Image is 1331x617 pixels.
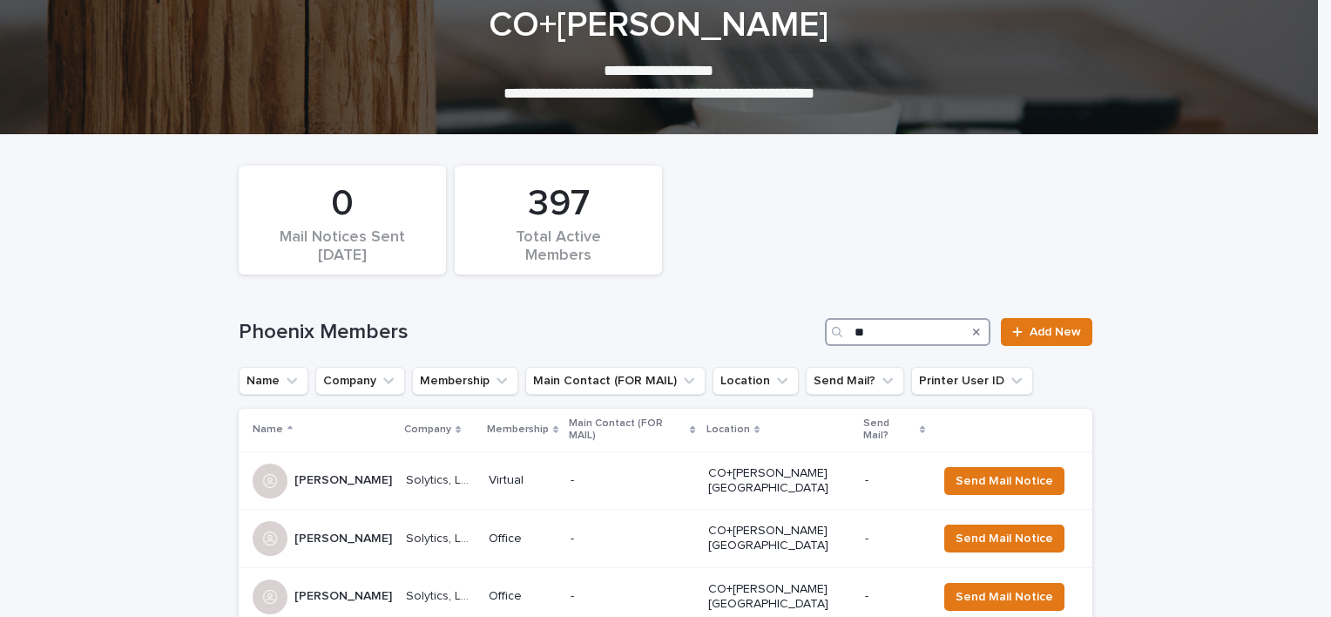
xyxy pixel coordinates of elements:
[865,473,923,488] p: -
[1030,326,1081,338] span: Add New
[806,367,904,395] button: Send Mail?
[708,524,851,553] p: CO+[PERSON_NAME][GEOGRAPHIC_DATA]
[571,473,694,488] p: -
[294,586,395,604] p: [PERSON_NAME]
[489,532,557,546] p: Office
[569,414,686,446] p: Main Contact (FOR MAIL)
[294,470,395,488] p: [PERSON_NAME]
[294,528,395,546] p: [PERSON_NAME]
[708,466,851,496] p: CO+[PERSON_NAME][GEOGRAPHIC_DATA]
[944,583,1064,611] button: Send Mail Notice
[713,367,799,395] button: Location
[239,451,1092,510] tr: [PERSON_NAME][PERSON_NAME] Solytics, LLCSolytics, LLC Virtual-CO+[PERSON_NAME][GEOGRAPHIC_DATA]-S...
[406,586,478,604] p: Solytics, LLC
[253,420,283,439] p: Name
[239,510,1092,568] tr: [PERSON_NAME][PERSON_NAME] Solytics, LLCSolytics, LLC Office-CO+[PERSON_NAME][GEOGRAPHIC_DATA]-Se...
[825,318,990,346] input: Search
[956,530,1053,547] span: Send Mail Notice
[489,589,557,604] p: Office
[268,228,416,265] div: Mail Notices Sent [DATE]
[315,367,405,395] button: Company
[239,320,818,345] h1: Phoenix Members
[865,589,923,604] p: -
[489,473,557,488] p: Virtual
[525,367,706,395] button: Main Contact (FOR MAIL)
[239,367,308,395] button: Name
[406,470,478,488] p: Solytics, LLC
[484,182,632,226] div: 397
[571,589,694,604] p: -
[484,228,632,265] div: Total Active Members
[1001,318,1092,346] a: Add New
[865,532,923,546] p: -
[268,182,416,226] div: 0
[956,588,1053,606] span: Send Mail Notice
[944,525,1064,553] button: Send Mail Notice
[944,467,1064,495] button: Send Mail Notice
[406,528,478,546] p: Solytics, LLC
[706,420,750,439] p: Location
[863,414,915,446] p: Send Mail?
[708,582,851,612] p: CO+[PERSON_NAME][GEOGRAPHIC_DATA]
[404,420,451,439] p: Company
[487,420,549,439] p: Membership
[911,367,1033,395] button: Printer User ID
[232,4,1085,46] h1: CO+[PERSON_NAME]
[571,532,694,546] p: -
[956,472,1053,490] span: Send Mail Notice
[412,367,518,395] button: Membership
